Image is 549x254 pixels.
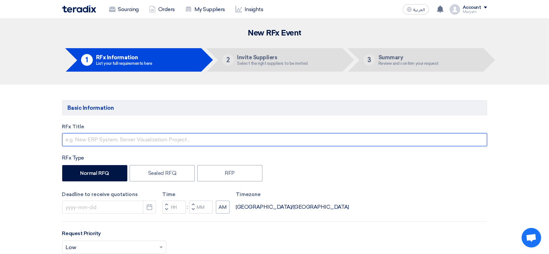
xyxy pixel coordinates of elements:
a: My Suppliers [180,2,230,17]
label: Sealed RFQ [130,165,195,181]
div: : [186,203,189,211]
div: 3 [363,54,375,66]
div: RFx Type [62,154,487,162]
a: Sourcing [104,2,144,17]
span: العربية [413,7,425,12]
input: Minutes [189,201,213,214]
div: List your full requirements here [96,61,152,65]
img: Teradix logo [62,5,96,13]
div: Account [463,5,481,10]
h5: Invite Suppliers [237,54,308,60]
button: العربية [403,4,429,15]
h5: Basic Information [62,100,487,115]
input: yyyy-mm-dd [62,201,156,214]
label: RFx Title [62,123,487,131]
div: 1 [81,54,93,66]
input: e.g. New ERP System, Server Visualization Project... [62,133,487,146]
div: 2 [222,54,234,66]
div: [GEOGRAPHIC_DATA]/[GEOGRAPHIC_DATA] [236,203,349,211]
label: RFP [197,165,262,181]
h5: Summary [378,54,439,60]
label: Time [162,191,230,198]
img: profile_test.png [450,4,460,15]
input: Hours [162,201,186,214]
label: Deadline to receive quotations [62,191,156,198]
button: AM [216,201,230,214]
div: Review and confirm your request [378,61,439,65]
label: Timezone [236,191,349,198]
label: Normal RFQ [62,165,127,181]
div: Maryam [463,10,487,14]
a: Insights [230,2,268,17]
label: Request Priority [62,230,101,237]
h5: RFx Information [96,54,152,60]
a: Open chat [522,228,541,247]
a: Orders [144,2,180,17]
div: Select the right suppliers to be invited [237,61,308,65]
h2: New RFx Event [62,29,487,38]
